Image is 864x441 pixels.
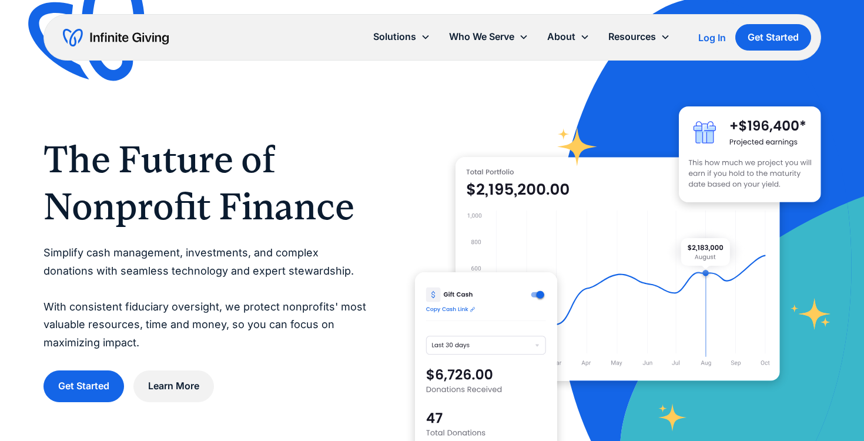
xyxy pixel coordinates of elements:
[456,157,780,382] img: nonprofit donation platform
[133,370,214,402] a: Learn More
[547,29,575,45] div: About
[735,24,811,51] a: Get Started
[698,33,726,42] div: Log In
[449,29,514,45] div: Who We Serve
[791,298,831,330] img: fundraising star
[698,31,726,45] a: Log In
[440,24,538,49] div: Who We Serve
[63,28,169,47] a: home
[599,24,679,49] div: Resources
[364,24,440,49] div: Solutions
[43,136,368,230] h1: The Future of Nonprofit Finance
[373,29,416,45] div: Solutions
[43,370,124,402] a: Get Started
[43,244,368,352] p: Simplify cash management, investments, and complex donations with seamless technology and expert ...
[538,24,599,49] div: About
[608,29,656,45] div: Resources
